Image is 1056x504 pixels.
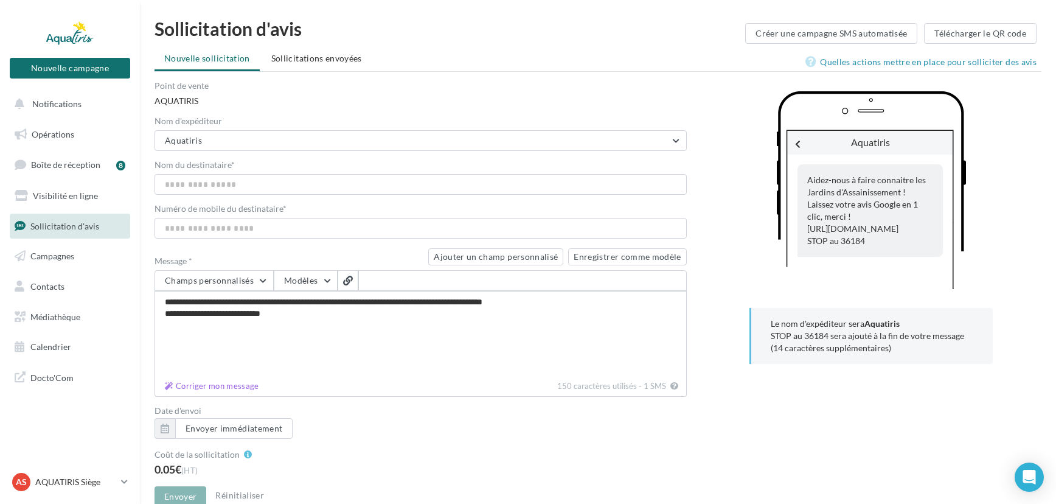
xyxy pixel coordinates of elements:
span: 1 SMS [644,381,666,391]
button: Envoyer immédiatement [155,418,293,439]
button: Réinitialiser [210,488,269,503]
label: Nom du destinataire [155,161,687,169]
span: Campagnes [30,251,74,261]
a: Campagnes [7,243,133,269]
button: Ajouter un champ personnalisé [428,248,563,265]
span: Aquatiris [851,136,890,148]
button: Aquatiris [155,130,687,151]
div: Open Intercom Messenger [1015,463,1044,492]
div: Sollicitation d'avis [155,19,745,38]
b: Aquatiris [864,318,900,329]
a: Opérations [7,122,133,147]
span: Boîte de réception [31,159,100,170]
span: Notifications [32,99,82,109]
button: Envoyer immédiatement [175,418,293,439]
div: Aidez-nous à faire connaitre les Jardins d'Assainissement ! Laissez votre avis Google en 1 clic, ... [797,164,943,257]
a: Calendrier [7,334,133,360]
button: Corriger mon message 150 caractères utilisés - 1 SMS [668,379,681,394]
label: Coût de la sollicitation [155,450,240,459]
span: Médiathèque [30,312,80,322]
button: Modèles [274,270,338,291]
a: Visibilité en ligne [7,183,133,209]
label: Point de vente [155,82,687,90]
a: Quelles actions mettre en place pour solliciter des avis [805,55,1041,69]
span: Sollicitations envoyées [271,53,362,63]
label: Message * [155,257,423,265]
button: Enregistrer comme modèle [568,248,686,265]
a: Contacts [7,274,133,299]
span: 150 caractères utilisés - [557,381,642,391]
span: Sollicitation d'avis [30,220,99,231]
button: Champs personnalisés [155,270,274,291]
button: Notifications [7,91,128,117]
span: Aquatiris [165,135,202,145]
span: Calendrier [30,341,71,352]
label: Numéro de mobile du destinataire [155,205,687,213]
a: Boîte de réception8 [7,152,133,178]
div: 0.05€ [155,464,687,477]
div: 8 [116,161,125,170]
button: Créer une campagne SMS automatisée [745,23,917,44]
p: AQUATIRIS Siège [35,476,116,488]
button: Nouvelle campagne [10,58,130,79]
a: Docto'Com [7,365,133,390]
a: AS AQUATIRIS Siège [10,471,130,494]
a: Médiathèque [7,304,133,330]
button: Télécharger le QR code [924,23,1037,44]
span: Opérations [32,129,74,139]
p: Le nom d'expéditeur sera STOP au 36184 sera ajouté à la fin de votre message (14 caractères suppl... [771,318,973,354]
label: Date d'envoi [155,407,687,415]
span: Contacts [30,281,64,292]
span: (HT) [181,466,198,475]
span: Docto'Com [30,369,74,385]
label: Nom d'expéditeur [155,117,687,125]
button: 150 caractères utilisés - 1 SMS [160,379,264,394]
a: Sollicitation d'avis [7,214,133,239]
div: AQUATIRIS [155,82,687,107]
span: Visibilité en ligne [33,191,98,201]
span: AS [16,476,27,488]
